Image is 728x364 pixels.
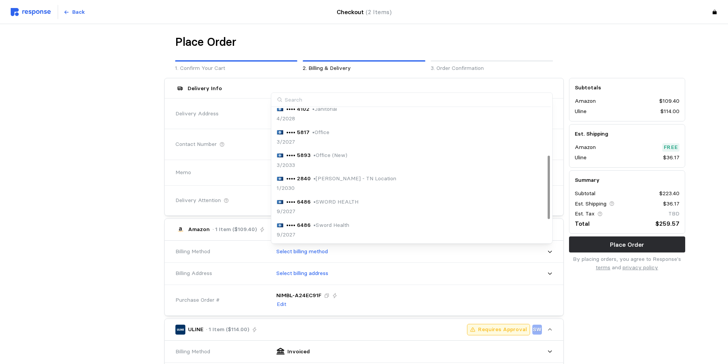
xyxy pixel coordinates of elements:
[165,319,563,340] button: ULINE· 1 Item ($114.00)Requires ApprovalSW
[660,107,679,116] p: $114.00
[431,64,553,73] p: 3. Order Confirmation
[277,161,295,170] p: 3/2033
[286,175,311,183] p: •••• 2840
[175,110,219,118] span: Delivery Address
[659,189,679,198] p: $223.40
[663,200,679,208] p: $36.17
[575,130,679,138] h5: Est. Shipping
[312,128,329,137] p: • Office
[533,325,542,334] p: SW
[313,198,358,206] p: • SWORD HEALTH
[277,153,284,158] img: svg%3e
[313,175,396,183] p: • [PERSON_NAME] - TN Location
[212,225,257,234] p: · 1 Item ($109.40)
[277,223,284,228] img: svg%3e
[277,231,295,239] p: 9/2027
[286,151,311,160] p: •••• 5893
[277,176,284,181] img: svg%3e
[575,176,679,184] h5: Summary
[575,189,595,198] p: Subtotal
[655,219,679,228] p: $259.57
[478,325,527,334] p: Requires Approval
[623,264,658,271] a: privacy policy
[276,291,321,300] p: NIMBL-A24EC91F
[337,7,392,17] h4: Checkout
[277,138,295,146] p: 3/2027
[277,130,284,134] img: svg%3e
[663,154,679,162] p: $36.17
[175,269,212,278] span: Billing Address
[286,105,310,113] p: •••• 4102
[575,219,590,228] p: Total
[575,200,606,208] p: Est. Shipping
[188,84,222,92] h5: Delivery Info
[286,128,310,137] p: •••• 5817
[313,151,347,160] p: • Office (New)
[277,300,286,309] p: Edit
[286,198,311,206] p: •••• 6486
[287,348,310,356] p: Invoiced
[175,140,217,149] span: Contact Number
[312,105,337,113] p: • Janitorial
[313,221,349,230] p: • Sword Health
[11,8,51,16] img: svg%3e
[271,93,551,107] input: Search
[276,269,328,278] p: Select billing address
[610,240,644,249] p: Place Order
[175,196,221,205] span: Delivery Attention
[569,255,685,272] p: By placing orders, you agree to Response's and
[277,107,284,111] img: svg%3e
[72,8,85,16] p: Back
[276,248,328,256] p: Select billing method
[188,325,203,334] p: ULINE
[276,300,287,309] button: Edit
[664,143,678,152] p: Free
[366,8,392,16] span: (2 Items)
[575,107,587,116] p: Uline
[569,236,685,252] button: Place Order
[165,219,563,240] button: Amazon· 1 Item ($109.40)
[277,207,295,216] p: 9/2027
[668,210,679,218] p: TBD
[59,5,89,19] button: Back
[575,154,587,162] p: Uline
[277,115,295,123] p: 4/2028
[206,325,249,334] p: · 1 Item ($114.00)
[277,184,295,193] p: 1/2030
[575,84,679,92] h5: Subtotals
[575,210,595,218] p: Est. Tax
[575,143,596,152] p: Amazon
[188,225,210,234] p: Amazon
[277,200,284,204] img: svg%3e
[175,168,191,177] span: Memo
[659,97,679,105] p: $109.40
[165,241,563,315] div: Amazon· 1 Item ($109.40)
[175,248,210,256] span: Billing Method
[175,348,210,356] span: Billing Method
[175,64,297,73] p: 1. Confirm Your Cart
[286,221,311,230] p: •••• 6486
[596,264,610,271] a: terms
[575,97,596,105] p: Amazon
[175,35,236,50] h1: Place Order
[303,64,425,73] p: 2. Billing & Delivery
[175,296,220,304] span: Purchase Order #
